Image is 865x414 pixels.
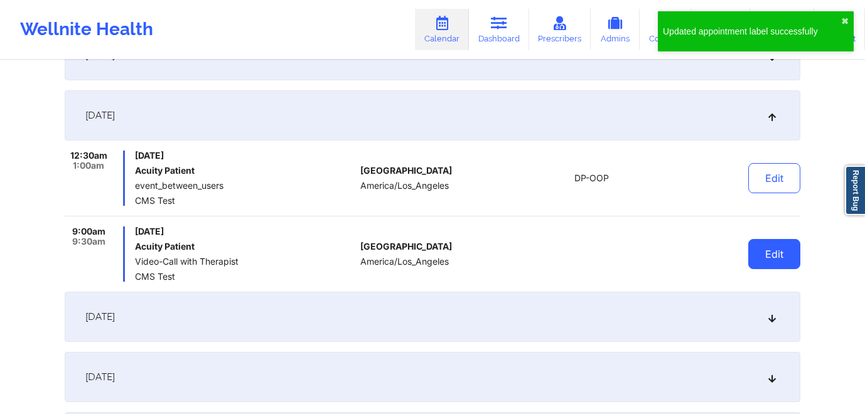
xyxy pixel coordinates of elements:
[415,9,469,50] a: Calendar
[845,166,865,215] a: Report Bug
[135,166,355,176] h6: Acuity Patient
[360,257,449,267] span: America/Los_Angeles
[72,236,105,247] span: 9:30am
[360,181,449,191] span: America/Los_Angeles
[640,9,692,50] a: Coaches
[663,25,841,38] div: Updated appointment label successfully
[85,310,115,323] span: [DATE]
[70,151,107,161] span: 12:30am
[72,226,105,236] span: 9:00am
[135,242,355,252] h6: Acuity Patient
[748,239,800,269] button: Edit
[135,272,355,282] span: CMS Test
[73,161,104,171] span: 1:00am
[135,257,355,267] span: Video-Call with Therapist
[360,166,452,176] span: [GEOGRAPHIC_DATA]
[360,242,452,252] span: [GEOGRAPHIC_DATA]
[841,16,849,26] button: close
[85,371,115,383] span: [DATE]
[135,226,355,236] span: [DATE]
[135,151,355,161] span: [DATE]
[748,163,800,193] button: Edit
[135,181,355,191] span: event_between_users
[85,109,115,122] span: [DATE]
[529,9,591,50] a: Prescribers
[574,173,609,183] span: DP-OOP
[135,196,355,206] span: CMS Test
[591,9,640,50] a: Admins
[469,9,529,50] a: Dashboard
